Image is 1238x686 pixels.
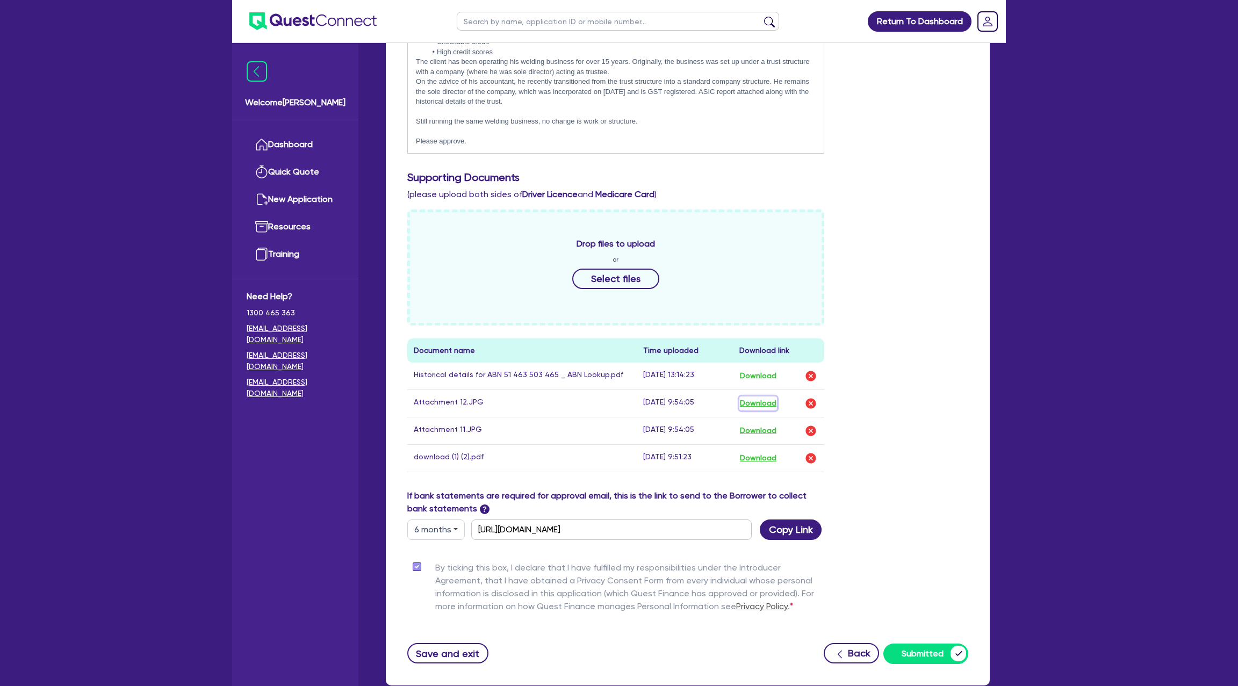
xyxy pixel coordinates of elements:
th: Download link [733,338,824,363]
span: ? [480,504,490,514]
p: The client has been operating his welding business for over 15 years. Originally, the business wa... [416,57,816,77]
button: Select files [572,269,659,289]
span: Welcome [PERSON_NAME] [245,96,346,109]
a: [EMAIL_ADDRESS][DOMAIN_NAME] [247,350,344,372]
p: Please approve. [416,136,816,146]
td: [DATE] 9:51:23 [637,444,733,472]
td: [DATE] 9:54:05 [637,417,733,444]
img: quick-quote [255,165,268,178]
button: Download [739,396,777,410]
button: Download [739,424,777,438]
b: Medicare Card [595,189,654,199]
a: [EMAIL_ADDRESS][DOMAIN_NAME] [247,323,344,345]
td: Attachment 11.JPG [407,417,637,444]
button: Copy Link [760,519,822,540]
span: 1300 465 363 [247,307,344,319]
button: Download [739,369,777,383]
span: Need Help? [247,290,344,303]
a: New Application [247,186,344,213]
label: If bank statements are required for approval email, this is the link to send to the Borrower to c... [407,489,824,515]
a: Privacy Policy [736,601,788,611]
img: delete-icon [804,452,817,465]
button: Dropdown toggle [407,519,465,540]
th: Document name [407,338,637,363]
img: new-application [255,193,268,206]
button: Save and exit [407,643,488,663]
td: [DATE] 13:14:23 [637,363,733,390]
td: Historical details for ABN 51 463 503 465 _ ABN Lookup.pdf [407,363,637,390]
label: By ticking this box, I declare that I have fulfilled my responsibilities under the Introducer Agr... [435,561,824,617]
img: resources [255,220,268,233]
a: [EMAIL_ADDRESS][DOMAIN_NAME] [247,377,344,399]
li: High credit scores [427,47,816,57]
input: Search by name, application ID or mobile number... [457,12,779,31]
span: (please upload both sides of and ) [407,189,657,199]
td: [DATE] 9:54:05 [637,389,733,417]
img: delete-icon [804,424,817,437]
img: icon-menu-close [247,61,267,82]
img: delete-icon [804,370,817,382]
a: Dropdown toggle [974,8,1002,35]
span: Drop files to upload [577,237,655,250]
a: Training [247,241,344,268]
a: Dashboard [247,131,344,158]
a: Resources [247,213,344,241]
button: Back [824,643,879,663]
img: delete-icon [804,397,817,410]
a: Quick Quote [247,158,344,186]
p: Still running the same welding business, no change is work or structure. [416,117,816,126]
img: quest-connect-logo-blue [249,12,377,30]
button: Download [739,451,777,465]
button: Submitted [883,644,968,664]
td: download (1) (2).pdf [407,444,637,472]
img: training [255,248,268,261]
th: Time uploaded [637,338,733,363]
p: On the advice of his accountant, he recently transitioned from the trust structure into a standar... [416,77,816,106]
span: or [613,255,618,264]
h3: Supporting Documents [407,171,968,184]
a: Return To Dashboard [868,11,971,32]
td: Attachment 12.JPG [407,389,637,417]
b: Driver Licence [522,189,578,199]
